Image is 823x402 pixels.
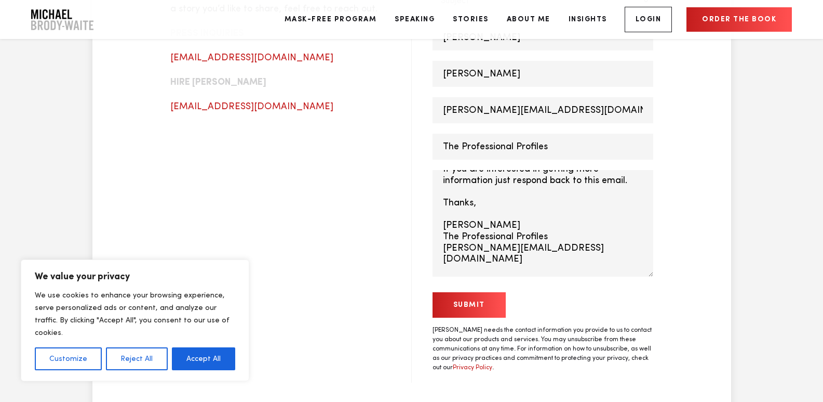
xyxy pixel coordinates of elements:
[686,7,792,32] a: Order the book
[31,9,93,30] img: Company Logo
[35,347,102,370] button: Customize
[433,61,653,87] input: Last name
[172,347,235,370] button: Accept All
[625,7,672,32] a: Login
[35,270,235,283] p: We value your privacy
[433,326,653,372] p: [PERSON_NAME] needs the contact information you provide to us to contact you about our products a...
[433,292,506,318] input: Submit
[170,53,333,62] a: [EMAIL_ADDRESS][DOMAIN_NAME]
[31,9,93,30] a: Company Logo Company Logo
[433,134,653,160] input: Organization
[170,102,333,111] a: [EMAIL_ADDRESS][DOMAIN_NAME]
[21,260,249,381] div: We value your privacy
[433,97,653,123] input: Email
[453,365,492,371] a: Privacy Policy
[106,347,167,370] button: Reject All
[35,289,235,339] p: We use cookies to enhance your browsing experience, serve personalized ads or content, and analyz...
[170,77,266,87] b: HIRE [PERSON_NAME]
